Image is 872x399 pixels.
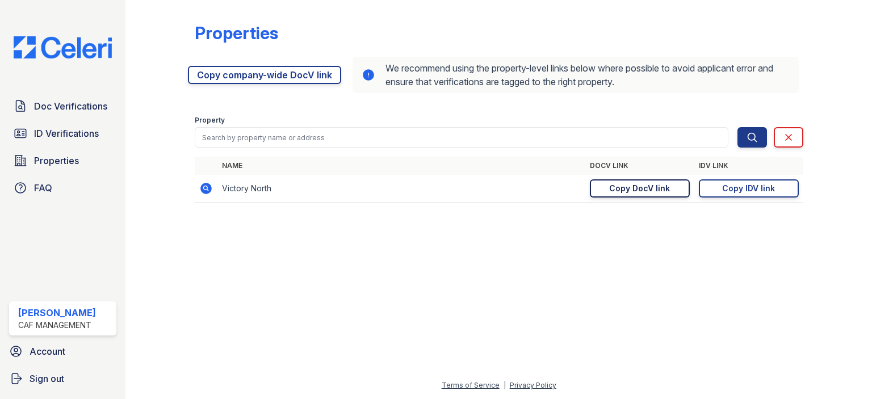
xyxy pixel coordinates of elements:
[34,127,99,140] span: ID Verifications
[195,116,225,125] label: Property
[188,66,341,84] a: Copy company-wide DocV link
[5,340,121,363] a: Account
[5,36,121,58] img: CE_Logo_Blue-a8612792a0a2168367f1c8372b55b34899dd931a85d93a1a3d3e32e68fde9ad4.png
[9,95,116,117] a: Doc Verifications
[18,320,96,331] div: CAF Management
[585,157,694,175] th: DocV Link
[9,177,116,199] a: FAQ
[590,179,690,198] a: Copy DocV link
[609,183,670,194] div: Copy DocV link
[5,367,121,390] a: Sign out
[217,157,585,175] th: Name
[694,157,803,175] th: IDV Link
[353,57,799,93] div: We recommend using the property-level links below where possible to avoid applicant error and ens...
[9,122,116,145] a: ID Verifications
[510,381,556,389] a: Privacy Policy
[34,154,79,167] span: Properties
[30,372,64,385] span: Sign out
[30,345,65,358] span: Account
[195,23,278,43] div: Properties
[722,183,775,194] div: Copy IDV link
[18,306,96,320] div: [PERSON_NAME]
[442,381,500,389] a: Terms of Service
[195,127,728,148] input: Search by property name or address
[699,179,799,198] a: Copy IDV link
[34,181,52,195] span: FAQ
[34,99,107,113] span: Doc Verifications
[217,175,585,203] td: Victory North
[504,381,506,389] div: |
[9,149,116,172] a: Properties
